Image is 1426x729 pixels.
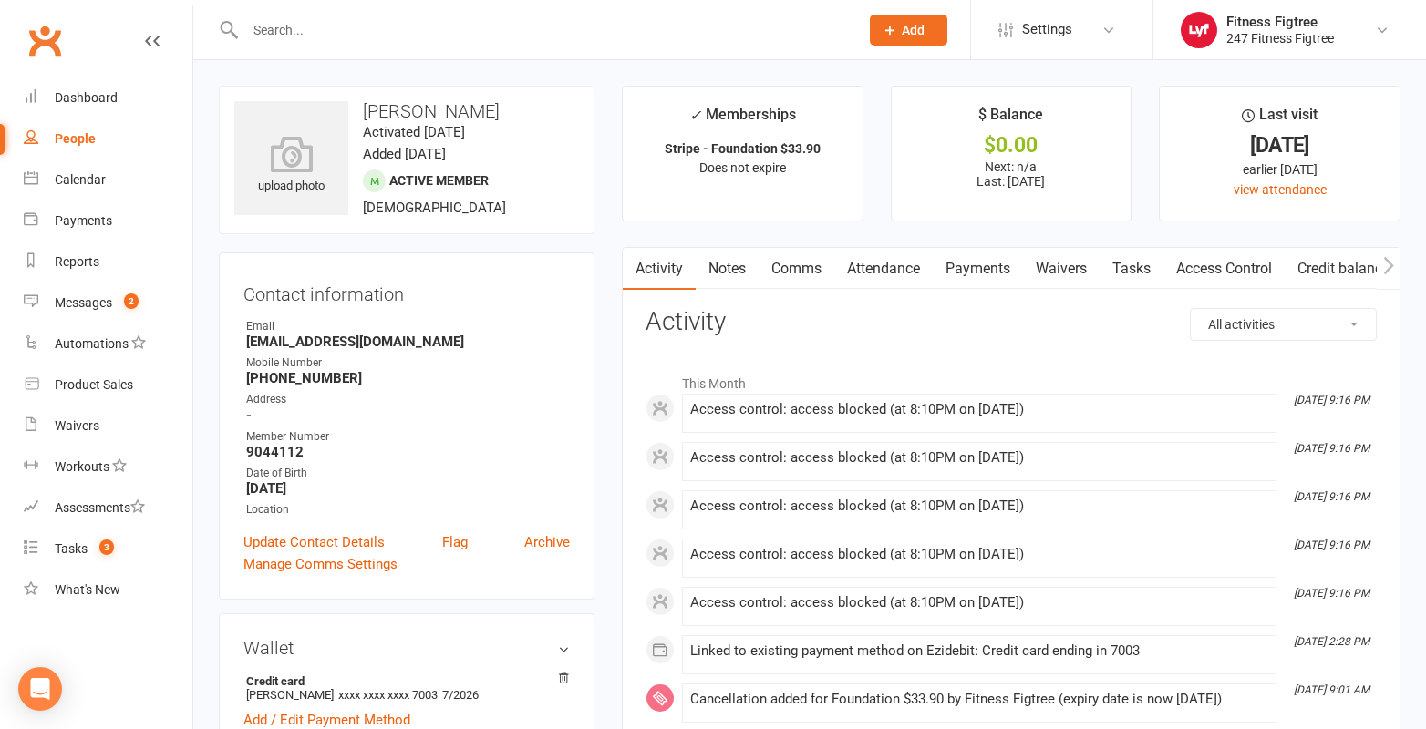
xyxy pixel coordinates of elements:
h3: Wallet [243,638,570,658]
strong: [DATE] [246,480,570,497]
div: $ Balance [978,103,1043,136]
div: Last visit [1242,103,1317,136]
div: People [55,131,96,146]
strong: - [246,407,570,424]
div: 247 Fitness Figtree [1226,30,1334,46]
a: Flag [442,531,468,553]
div: upload photo [234,136,348,196]
a: Assessments [24,488,192,529]
span: xxxx xxxx xxxx 7003 [338,688,438,702]
i: [DATE] 9:16 PM [1294,394,1369,406]
span: Settings [1022,9,1072,50]
div: Reports [55,254,99,269]
a: Access Control [1163,248,1285,290]
a: Update Contact Details [243,531,385,553]
div: Product Sales [55,377,133,392]
a: Tasks 3 [24,529,192,570]
div: Tasks [55,541,88,556]
div: Cancellation added for Foundation $33.90 by Fitness Figtree (expiry date is now [DATE]) [690,692,1268,707]
a: Dashboard [24,77,192,118]
div: Payments [55,213,112,228]
a: view attendance [1234,182,1327,197]
div: [DATE] [1176,136,1383,155]
div: Fitness Figtree [1226,14,1334,30]
div: Linked to existing payment method on Ezidebit: Credit card ending in 7003 [690,643,1268,659]
a: Waivers [24,406,192,447]
i: [DATE] 9:16 PM [1294,539,1369,551]
a: What's New [24,570,192,611]
strong: Credit card [246,674,561,688]
a: People [24,118,192,159]
div: Access control: access blocked (at 8:10PM on [DATE]) [690,547,1268,562]
a: Workouts [24,447,192,488]
i: [DATE] 9:16 PM [1294,442,1369,455]
span: Active member [389,173,489,188]
div: Workouts [55,459,109,474]
a: Automations [24,323,192,364]
a: Reports [24,241,192,282]
div: Messages [55,295,112,310]
span: Add [902,23,925,37]
i: [DATE] 2:28 PM [1294,635,1369,648]
strong: 9044112 [246,444,570,460]
div: Memberships [689,103,796,137]
a: Tasks [1100,248,1163,290]
a: Messages 2 [24,282,192,323]
img: thumb_image1753610192.png [1181,12,1217,48]
div: Automations [55,336,129,351]
strong: [PHONE_NUMBER] [246,370,570,386]
div: Date of Birth [246,465,570,482]
span: Does not expire [699,160,786,175]
time: Added [DATE] [363,146,446,162]
span: [DEMOGRAPHIC_DATA] [363,200,506,216]
div: Access control: access blocked (at 8:10PM on [DATE]) [690,402,1268,417]
div: Address [246,391,570,408]
time: Activated [DATE] [363,124,465,140]
a: Payments [933,248,1023,290]
div: Dashboard [55,90,118,105]
i: [DATE] 9:16 PM [1294,587,1369,600]
h3: Contact information [243,277,570,304]
i: [DATE] 9:01 AM [1294,683,1369,696]
p: Next: n/a Last: [DATE] [908,159,1115,189]
div: Location [246,501,570,519]
div: Calendar [55,172,106,187]
div: Assessments [55,500,145,515]
a: Manage Comms Settings [243,553,398,575]
input: Search... [240,17,846,43]
a: Attendance [834,248,933,290]
a: Payments [24,200,192,241]
div: Open Intercom Messenger [18,667,62,711]
div: earlier [DATE] [1176,159,1383,180]
a: Calendar [24,159,192,200]
span: 7/2026 [442,688,479,702]
div: Mobile Number [246,354,570,372]
a: Comms [759,248,834,290]
div: Email [246,318,570,335]
div: Access control: access blocked (at 8:10PM on [DATE]) [690,450,1268,466]
div: Access control: access blocked (at 8:10PM on [DATE]) [690,595,1268,611]
div: Access control: access blocked (at 8:10PM on [DATE]) [690,498,1268,514]
li: [PERSON_NAME] [243,672,570,704]
a: Activity [623,248,696,290]
h3: Activity [646,308,1377,336]
div: Member Number [246,428,570,446]
a: Product Sales [24,364,192,406]
h3: [PERSON_NAME] [234,101,579,121]
a: Archive [524,531,570,553]
div: $0.00 [908,136,1115,155]
span: 3 [99,539,114,555]
li: This Month [646,364,1377,394]
i: [DATE] 9:16 PM [1294,490,1369,503]
a: Waivers [1023,248,1100,290]
i: ✓ [689,107,701,124]
a: Clubworx [22,18,67,64]
div: Waivers [55,418,99,433]
a: Notes [696,248,759,290]
span: 2 [124,293,139,309]
strong: Stripe - Foundation $33.90 [665,141,821,156]
strong: [EMAIL_ADDRESS][DOMAIN_NAME] [246,334,570,350]
button: Add [870,15,947,46]
a: Credit balance [1285,248,1402,290]
div: What's New [55,582,120,597]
